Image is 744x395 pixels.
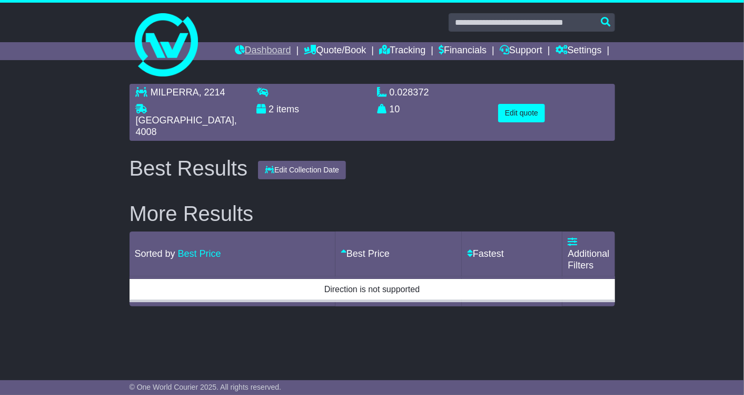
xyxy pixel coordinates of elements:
span: MILPERRA [151,87,199,98]
a: Best Price [178,248,221,259]
a: Support [500,42,542,60]
a: Tracking [379,42,425,60]
span: © One World Courier 2025. All rights reserved. [130,383,282,391]
span: 2 [269,104,274,114]
a: Dashboard [235,42,291,60]
a: Financials [439,42,487,60]
div: Best Results [124,157,253,180]
a: Additional Filters [568,237,609,270]
span: Sorted by [135,248,175,259]
button: Edit Collection Date [258,161,346,179]
span: , 4008 [136,115,237,137]
td: Direction is not supported [130,278,615,301]
a: Fastest [467,248,504,259]
span: items [276,104,299,114]
a: Settings [555,42,602,60]
h2: More Results [130,202,615,225]
a: Quote/Book [304,42,366,60]
a: Best Price [341,248,390,259]
span: , 2214 [199,87,225,98]
button: Edit quote [498,104,545,122]
span: 10 [390,104,400,114]
span: 0.028372 [390,87,429,98]
span: [GEOGRAPHIC_DATA] [136,115,234,126]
